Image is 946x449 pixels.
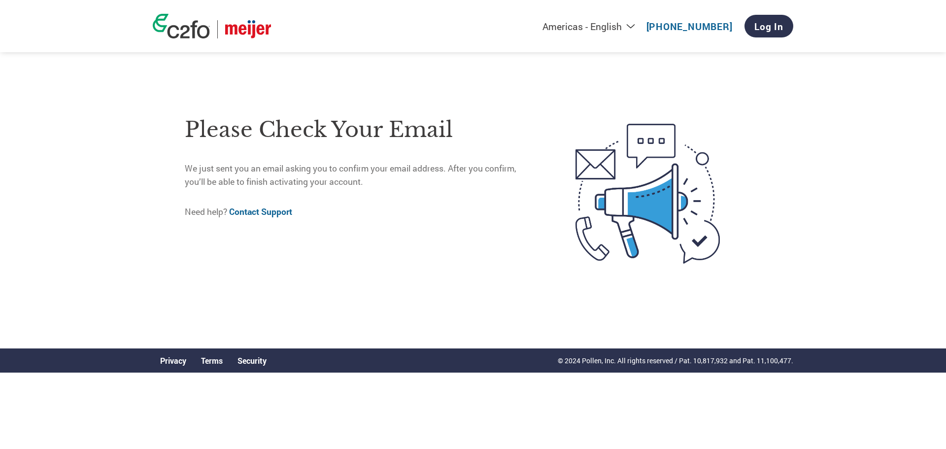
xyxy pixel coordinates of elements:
[185,162,534,188] p: We just sent you an email asking you to confirm your email address. After you confirm, you’ll be ...
[646,20,733,33] a: [PHONE_NUMBER]
[558,355,793,366] p: © 2024 Pollen, Inc. All rights reserved / Pat. 10,817,932 and Pat. 11,100,477.
[744,15,793,37] a: Log In
[185,114,534,146] h1: Please check your email
[229,206,292,217] a: Contact Support
[185,206,534,218] p: Need help?
[160,355,186,366] a: Privacy
[225,20,271,38] img: Meijer
[237,355,267,366] a: Security
[153,14,210,38] img: c2fo logo
[534,106,761,281] img: open-email
[201,355,223,366] a: Terms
